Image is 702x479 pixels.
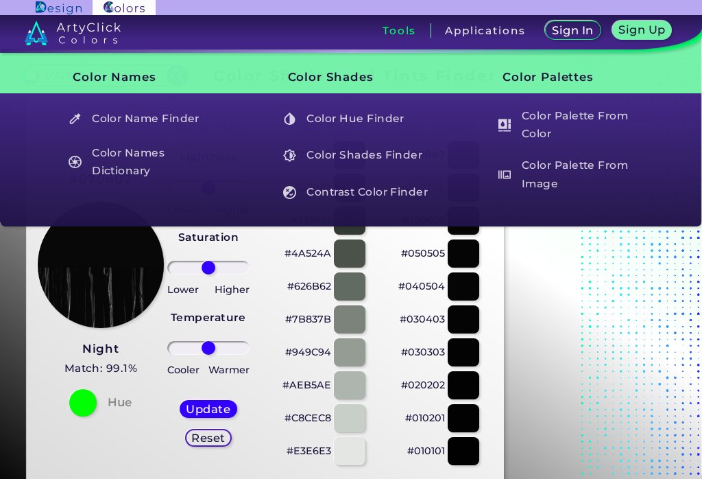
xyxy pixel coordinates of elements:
h5: Color Palette From Image [492,155,651,194]
img: icon_color_names_dictionary_white.svg [69,156,82,169]
p: #010101 [407,443,445,459]
h5: Color Shades Finder [277,143,437,169]
h5: Color Names Dictionary [62,143,221,182]
p: #AEB5AE [282,377,331,393]
strong: Temperature [171,311,246,324]
a: Color Name Finder [61,106,223,132]
a: Night Match: 99.1% [64,339,138,378]
h5: Color Palette From Color [492,106,651,145]
p: #030403 [400,311,445,327]
p: #020202 [401,377,445,393]
a: Color Shades Finder [276,143,437,169]
h3: Night [64,341,138,358]
img: logo_artyclick_colors_white.svg [25,21,121,45]
p: #949C94 [285,344,331,360]
h4: Hue [108,393,132,412]
img: icon_color_contrast_white.svg [283,186,296,199]
p: #626B62 [287,278,331,294]
h5: Reset [193,432,224,443]
p: #030303 [401,344,445,360]
img: icon_color_shades_white.svg [283,149,296,162]
p: Higher [215,281,250,298]
strong: Saturation [178,231,239,244]
h3: Applications [445,25,525,36]
a: Color Hue Finder [276,106,437,132]
p: Lower [167,281,199,298]
p: #C8CEC8 [285,410,331,426]
p: #010201 [405,410,445,426]
p: #E3E6E3 [287,443,331,459]
img: paint_stamp_2_half.png [38,202,164,328]
p: Cooler [167,362,199,378]
h5: Sign In [554,25,592,36]
p: #050505 [401,245,445,261]
p: #7B837B [285,311,331,327]
img: icon_palette_from_image_white.svg [498,168,511,181]
h3: Color Palettes [479,60,652,95]
h3: Color Shades [265,60,437,95]
h5: Match: 99.1% [64,360,138,377]
img: ArtyClick Design logo [36,1,82,14]
a: Color Names Dictionary [61,143,223,182]
p: Warmer [208,362,250,378]
h5: Update [189,404,229,414]
h5: Contrast Color Finder [277,179,437,205]
a: Color Palette From Color [490,106,652,145]
img: icon_color_name_finder_white.svg [69,113,82,126]
h5: Sign Up [620,25,663,35]
a: Contrast Color Finder [276,179,437,205]
a: Sign In [548,22,598,39]
img: icon_color_hue_white.svg [283,113,296,126]
p: #040504 [398,278,445,294]
img: icon_col_pal_col_white.svg [498,119,511,132]
h3: Tools [383,25,416,36]
p: #4A524A [285,245,331,261]
a: Color Palette From Image [490,155,652,194]
h3: Color Names [50,60,223,95]
h5: Color Hue Finder [277,106,437,132]
a: Sign Up [615,22,669,39]
h5: Color Name Finder [62,106,221,132]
